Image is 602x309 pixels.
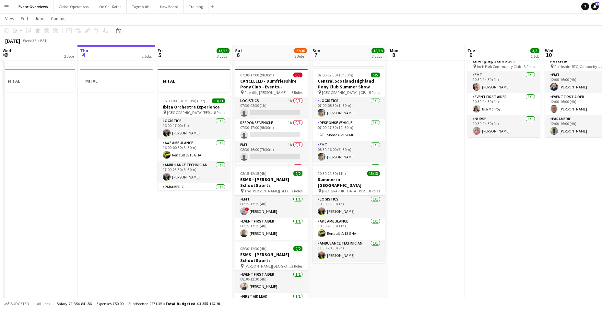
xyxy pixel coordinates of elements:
a: Jobs [32,14,47,23]
span: Wed [3,48,11,53]
span: 9 [466,51,475,59]
span: 8 Roles [369,189,380,193]
span: Thu [80,48,88,53]
span: 5 Roles [291,90,302,95]
app-job-card: MH AL [3,69,75,92]
app-job-card: 08:15-12:15 (4h)2/2ESMS - [PERSON_NAME] School Sports The [PERSON_NAME][GEOGRAPHIC_DATA]2 RolesEM... [235,167,308,240]
span: ! [245,207,249,211]
span: [PERSON_NAME][GEOGRAPHIC_DATA] [244,264,291,269]
button: Training [184,0,208,13]
h3: Central Scotland Highland Pony Club Summer Show [313,78,385,90]
h3: MH AL [3,78,75,84]
h3: ESMS - [PERSON_NAME] School Sports [235,252,308,263]
span: Jobs [35,16,44,21]
app-job-card: 10:30-21:30 (11h)13/13Summer in [GEOGRAPHIC_DATA] [GEOGRAPHIC_DATA][PERSON_NAME], [GEOGRAPHIC_DAT... [313,167,385,263]
span: 3/3 [530,48,539,53]
app-card-role: A&E Ambulance1/116:00-00:30 (8h30m)Renault LV15 GHA [158,139,230,161]
span: Budgeted [10,302,29,306]
span: 5/5 [371,73,380,77]
app-job-card: MH AL [80,69,153,92]
app-job-card: 07:30-17:00 (9h30m)0/5CANCELLED - Dumfriesshire Pony Club - Events [GEOGRAPHIC_DATA] Raehills, [P... [235,69,308,165]
span: 2 Roles [291,189,302,193]
button: Event Overviews [13,0,53,13]
app-card-role: Event First Aider1/108:30-12:30 (4h)[PERSON_NAME] [235,271,308,293]
span: 8 Roles [214,110,225,115]
span: 3 [2,51,11,59]
div: BST [40,38,47,43]
app-card-role: Paramedic1/117:00-23:30 (6h30m) [158,183,230,205]
app-job-card: 10:30-14:30 (4h)3/3Scottish Rugby | East Emerging Schools Championships | [GEOGRAPHIC_DATA] Inch ... [467,43,540,137]
button: On Call Rotas [94,0,127,13]
app-card-role: A&E Ambulance1/110:30-21:30 (11h)Renault LV15 GHA [313,218,385,240]
span: Perthshire RFC, Gannochy Sports Pavilion [554,64,601,69]
div: 2 Jobs [142,54,152,59]
span: Wed [545,48,553,53]
span: Week 36 [21,38,38,43]
span: [GEOGRAPHIC_DATA][PERSON_NAME], [GEOGRAPHIC_DATA] [167,110,214,115]
span: 18/18 [372,48,384,53]
app-card-role: EMT1/108:15-12:15 (4h)![PERSON_NAME] [235,196,308,218]
span: 8 [389,51,398,59]
app-card-role: Paramedic0/1 [235,163,308,185]
span: 2/2 [293,246,302,251]
span: Comms [51,16,65,21]
app-card-role: Logistics1A0/107:30-08:30 (1h) [235,97,308,119]
span: 22/30 [294,48,307,53]
div: MH AL [158,69,230,92]
span: Total Budgeted £1 355 162.91 [165,301,220,306]
span: 16:00-00:30 (8h30m) (Sat) [163,98,205,103]
span: Sat [235,48,242,53]
app-card-role: Event First Aider1/110:30-14:30 (4h)Isla McIlroy [467,93,540,115]
span: 2/2 [293,171,302,176]
h3: CANCELLED - Dumfriesshire Pony Club - Events [GEOGRAPHIC_DATA] [235,78,308,90]
div: 3 Jobs [372,54,384,59]
span: 10 [544,51,553,59]
button: Taymouth [127,0,155,13]
app-card-role: EMT1/110:30-14:30 (4h)[PERSON_NAME] [467,71,540,93]
app-job-card: 16:00-00:30 (8h30m) (Sat)13/13Ibiza Orchestra Experience [GEOGRAPHIC_DATA][PERSON_NAME], [GEOGRAP... [158,95,230,190]
button: New Board [155,0,184,13]
span: 13/13 [367,171,380,176]
app-card-role: Logistics1/107:00-08:30 (1h30m)[PERSON_NAME] [313,97,385,119]
div: 1 Job [531,54,539,59]
span: 08:15-12:15 (4h) [240,171,266,176]
app-card-role: Paramedic1/1 [313,163,385,185]
app-card-role: EMT1/108:30-16:00 (7h30m)[PERSON_NAME] [313,141,385,163]
div: [DATE] [5,38,20,44]
span: Edit [21,16,28,21]
span: 12 [595,2,599,6]
span: 7 [312,51,320,59]
span: Raehills, [PERSON_NAME] [244,90,287,95]
span: 13/13 [212,98,225,103]
a: Edit [18,14,31,23]
a: Comms [48,14,68,23]
app-card-role: Response Vehicle1/107:00-17:30 (10h30m)Skoda GV15 0MF [313,119,385,141]
app-job-card: 07:00-17:30 (10h30m)5/5Central Scotland Highland Pony Club Summer Show [GEOGRAPHIC_DATA], [GEOGRA... [313,69,385,165]
span: 07:30-17:00 (9h30m) [240,73,274,77]
span: 07:00-17:30 (10h30m) [318,73,353,77]
h3: Summer in [GEOGRAPHIC_DATA] [313,177,385,188]
app-card-role: Event First Aider1/108:15-12:15 (4h)[PERSON_NAME] [235,218,308,240]
span: 6 [234,51,242,59]
h3: MH AL [158,78,230,84]
span: 4 [79,51,88,59]
a: View [3,14,17,23]
div: 3 Jobs [217,54,229,59]
div: 2 Jobs [64,54,74,59]
h3: ESMS - [PERSON_NAME] School Sports [235,177,308,188]
span: The [PERSON_NAME][GEOGRAPHIC_DATA] [244,189,291,193]
a: 12 [591,3,599,10]
span: 5 [157,51,163,59]
span: Inch Park Community Club [477,64,521,69]
span: Tue [467,48,475,53]
span: 3 Roles [524,64,535,69]
app-card-role: Ambulance Technician1/117:00-23:30 (6h30m)[PERSON_NAME] [158,161,230,183]
app-card-role: EMT1A0/108:30-16:00 (7h30m) [235,141,308,163]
